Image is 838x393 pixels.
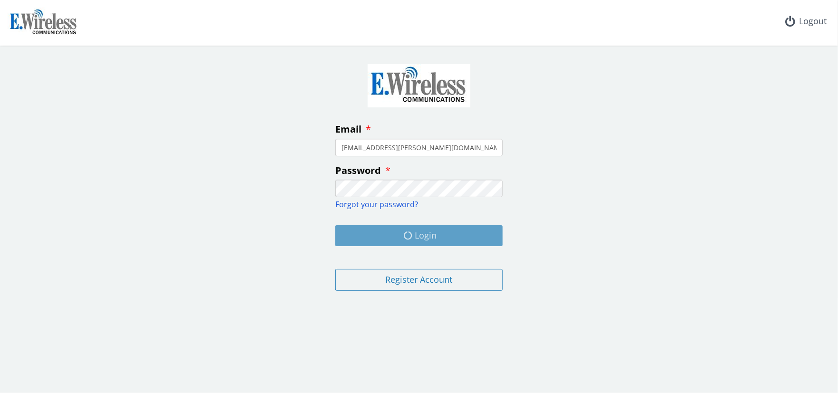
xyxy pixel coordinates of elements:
[335,225,503,246] button: Login
[335,164,381,177] span: Password
[335,139,503,156] input: enter your email address
[335,199,418,210] a: Forgot your password?
[335,123,361,135] span: Email
[335,269,503,291] button: Register Account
